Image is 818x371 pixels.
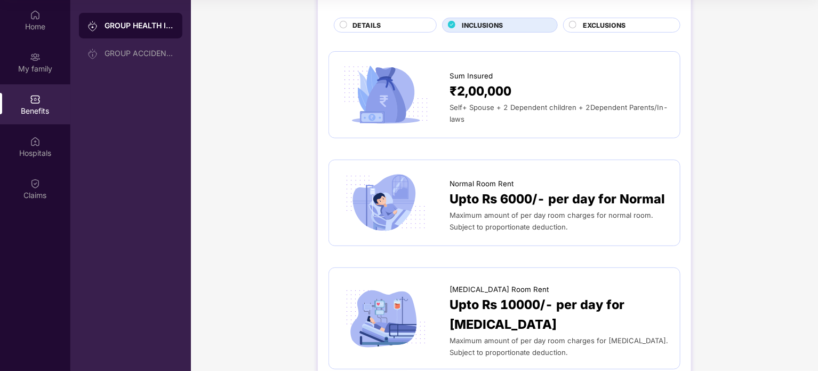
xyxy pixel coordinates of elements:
span: Upto Rs 6000/- per day for Normal [450,190,665,209]
span: Sum Insured [450,70,493,82]
span: ₹2,00,000 [450,82,511,101]
span: Maximum amount of per day room charges for [MEDICAL_DATA]. Subject to proportionate deduction. [450,336,668,357]
span: Maximum amount of per day room charges for normal room. Subject to proportionate deduction. [450,211,653,231]
span: DETAILS [352,20,381,30]
img: svg+xml;base64,PHN2ZyBpZD0iSG9zcGl0YWxzIiB4bWxucz0iaHR0cDovL3d3dy53My5vcmcvMjAwMC9zdmciIHdpZHRoPS... [30,136,41,147]
span: INCLUSIONS [462,20,503,30]
img: svg+xml;base64,PHN2ZyB3aWR0aD0iMjAiIGhlaWdodD0iMjAiIHZpZXdCb3g9IjAgMCAyMCAyMCIgZmlsbD0ibm9uZSIgeG... [30,52,41,62]
div: GROUP ACCIDENTAL INSURANCE [105,49,174,58]
span: Self+ Spouse + 2 Dependent children + 2Dependent Parents/In- laws [450,103,668,123]
div: GROUP HEALTH INSURANCE [105,20,174,31]
img: svg+xml;base64,PHN2ZyBpZD0iQmVuZWZpdHMiIHhtbG5zPSJodHRwOi8vd3d3LnczLm9yZy8yMDAwL3N2ZyIgd2lkdGg9Ij... [30,94,41,105]
img: svg+xml;base64,PHN2ZyBpZD0iSG9tZSIgeG1sbnM9Imh0dHA6Ly93d3cudzMub3JnLzIwMDAvc3ZnIiB3aWR0aD0iMjAiIG... [30,10,41,20]
img: icon [340,286,432,350]
img: icon [340,62,432,127]
span: EXCLUSIONS [583,20,625,30]
span: [MEDICAL_DATA] Room Rent [450,284,549,295]
img: svg+xml;base64,PHN2ZyB3aWR0aD0iMjAiIGhlaWdodD0iMjAiIHZpZXdCb3g9IjAgMCAyMCAyMCIgZmlsbD0ibm9uZSIgeG... [87,21,98,31]
span: Normal Room Rent [450,178,514,190]
span: Upto Rs 10000/- per day for [MEDICAL_DATA] [450,295,669,334]
img: svg+xml;base64,PHN2ZyBpZD0iQ2xhaW0iIHhtbG5zPSJodHRwOi8vd3d3LnczLm9yZy8yMDAwL3N2ZyIgd2lkdGg9IjIwIi... [30,178,41,189]
img: svg+xml;base64,PHN2ZyB3aWR0aD0iMjAiIGhlaWdodD0iMjAiIHZpZXdCb3g9IjAgMCAyMCAyMCIgZmlsbD0ibm9uZSIgeG... [87,49,98,59]
img: icon [340,171,432,235]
